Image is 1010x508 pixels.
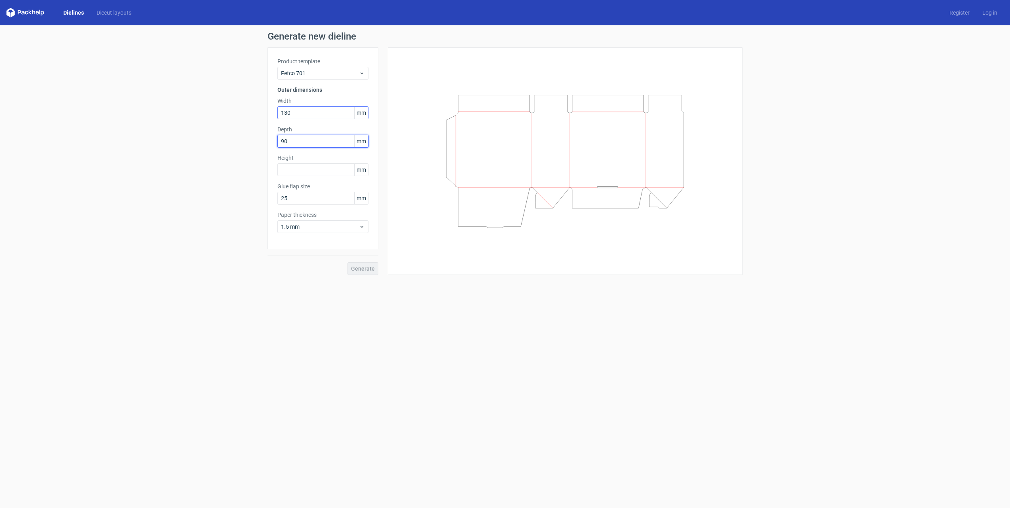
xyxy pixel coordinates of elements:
a: Register [943,9,976,17]
a: Diecut layouts [90,9,138,17]
a: Dielines [57,9,90,17]
label: Product template [277,57,368,65]
span: Fefco 701 [281,69,359,77]
label: Depth [277,125,368,133]
span: mm [354,164,368,176]
h1: Generate new dieline [268,32,742,41]
label: Glue flap size [277,182,368,190]
a: Log in [976,9,1004,17]
label: Paper thickness [277,211,368,219]
span: mm [354,135,368,147]
span: mm [354,192,368,204]
label: Width [277,97,368,105]
label: Height [277,154,368,162]
span: mm [354,107,368,119]
span: 1.5 mm [281,223,359,231]
h3: Outer dimensions [277,86,368,94]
